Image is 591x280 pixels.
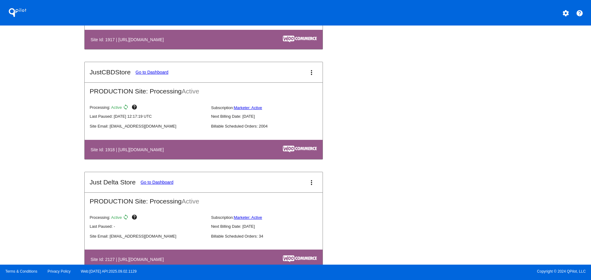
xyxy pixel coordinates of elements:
a: Web:[DATE] API:2025.09.02.1129 [81,269,137,274]
a: Marketer: Active [234,215,262,220]
span: Active [111,105,122,110]
span: Active [182,198,199,205]
img: c53aa0e5-ae75-48aa-9bee-956650975ee5 [283,255,317,262]
h2: JustCBDStore [90,69,131,76]
h2: PRODUCTION Site: Processing [85,83,323,95]
mat-icon: sync [123,214,130,222]
p: Site Email: [EMAIL_ADDRESS][DOMAIN_NAME] [90,124,206,128]
a: Terms & Conditions [5,269,37,274]
a: Go to Dashboard [135,70,168,75]
mat-icon: sync [123,104,130,112]
span: Active [182,88,199,95]
p: Last Paused: - [90,224,206,229]
p: Site Email: [EMAIL_ADDRESS][DOMAIN_NAME] [90,234,206,239]
mat-icon: help [576,10,583,17]
p: Billable Scheduled Orders: 2004 [211,124,328,128]
img: c53aa0e5-ae75-48aa-9bee-956650975ee5 [283,36,317,42]
mat-icon: settings [562,10,569,17]
p: Processing: [90,214,206,222]
p: Billable Scheduled Orders: 34 [211,234,328,239]
img: c53aa0e5-ae75-48aa-9bee-956650975ee5 [283,146,317,152]
a: Marketer: Active [234,105,262,110]
p: Subscription: [211,215,328,220]
mat-icon: help [131,104,139,112]
span: Active [111,215,122,220]
p: Next Billing Date: [DATE] [211,114,328,119]
mat-icon: help [131,214,139,222]
h2: PRODUCTION Site: Processing [85,193,323,205]
h4: Site Id: 1918 | [URL][DOMAIN_NAME] [90,147,167,152]
p: Processing: [90,104,206,112]
h1: QPilot [5,6,30,19]
h2: Just Delta Store [90,179,135,186]
p: Next Billing Date: [DATE] [211,224,328,229]
p: Subscription: [211,105,328,110]
mat-icon: more_vert [308,179,315,186]
p: Last Paused: [DATE] 12:17:19 UTC [90,114,206,119]
span: Copyright © 2024 QPilot, LLC [301,269,586,274]
mat-icon: more_vert [308,69,315,76]
h4: Site Id: 2127 | [URL][DOMAIN_NAME] [90,257,167,262]
a: Go to Dashboard [141,180,174,185]
a: Privacy Policy [48,269,71,274]
h4: Site Id: 1917 | [URL][DOMAIN_NAME] [90,37,167,42]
